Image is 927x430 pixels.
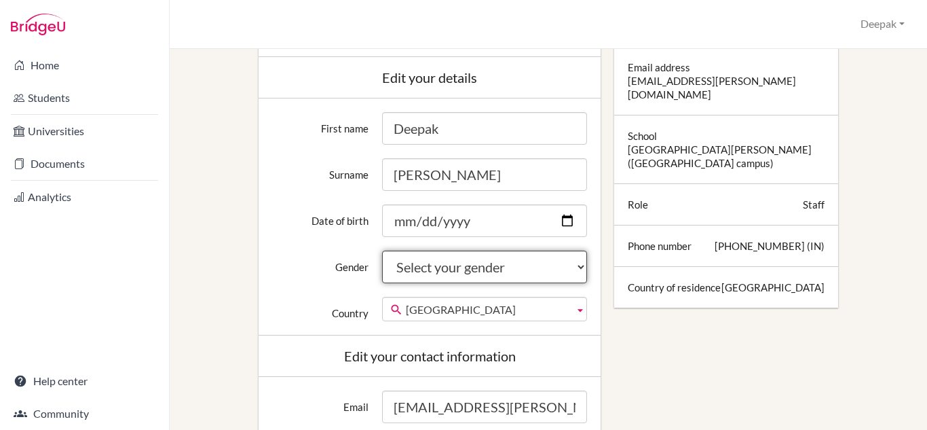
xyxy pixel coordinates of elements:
label: Surname [265,158,375,181]
span: [GEOGRAPHIC_DATA] [406,298,569,322]
a: Documents [3,150,166,177]
a: Universities [3,118,166,145]
div: Staff [803,198,825,211]
div: [GEOGRAPHIC_DATA] [721,281,825,294]
div: Email address [628,60,690,74]
div: Edit your contact information [272,349,587,363]
div: Edit your details [272,71,587,84]
div: [GEOGRAPHIC_DATA][PERSON_NAME] ([GEOGRAPHIC_DATA] campus) [628,143,824,170]
div: Country of residence [628,281,721,294]
label: Date of birth [265,204,375,228]
div: [PHONE_NUMBER] (IN) [715,239,825,253]
div: [EMAIL_ADDRESS][PERSON_NAME][DOMAIN_NAME] [628,74,824,101]
label: First name [265,112,375,135]
a: Community [3,400,166,427]
button: Deepak [854,12,911,37]
div: School [628,129,657,143]
a: Analytics [3,183,166,211]
div: Phone number [628,239,692,253]
label: Email [265,391,375,414]
label: Gender [265,251,375,274]
div: Role [628,198,648,211]
a: Home [3,52,166,79]
a: Students [3,84,166,111]
label: Country [265,297,375,320]
img: Bridge-U [11,14,65,35]
a: Help center [3,368,166,395]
